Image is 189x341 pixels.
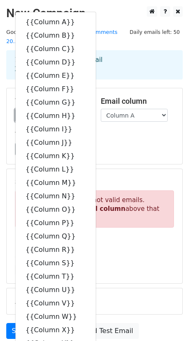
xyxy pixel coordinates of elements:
[6,323,34,339] a: Send
[127,29,183,35] a: Daily emails left: 50
[15,243,96,256] a: {{Column R}}
[6,29,117,45] a: Mai Report Card Comments 20...
[15,149,96,163] a: {{Column K}}
[15,310,96,323] a: {{Column W}}
[101,97,174,106] h5: Email column
[15,297,96,310] a: {{Column V}}
[15,109,96,123] a: {{Column H}}
[6,29,117,45] small: Google Sheet:
[15,15,96,29] a: {{Column A}}
[78,205,125,213] strong: Email column
[15,270,96,283] a: {{Column T}}
[15,29,96,42] a: {{Column B}}
[15,56,96,69] a: {{Column D}}
[15,176,96,190] a: {{Column M}}
[15,190,96,203] a: {{Column N}}
[15,203,96,216] a: {{Column O}}
[15,123,96,136] a: {{Column I}}
[6,6,183,21] h2: New Campaign
[15,136,96,149] a: {{Column J}}
[15,230,96,243] a: {{Column Q}}
[127,28,183,37] span: Daily emails left: 50
[15,283,96,297] a: {{Column U}}
[15,163,96,176] a: {{Column L}}
[75,323,138,339] a: Send Test Email
[8,55,181,74] div: 1. Write your email in Gmail 2. Click
[15,256,96,270] a: {{Column S}}
[15,216,96,230] a: {{Column P}}
[147,301,189,341] iframe: Chat Widget
[15,42,96,56] a: {{Column C}}
[15,69,96,82] a: {{Column E}}
[15,323,96,337] a: {{Column X}}
[15,96,96,109] a: {{Column G}}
